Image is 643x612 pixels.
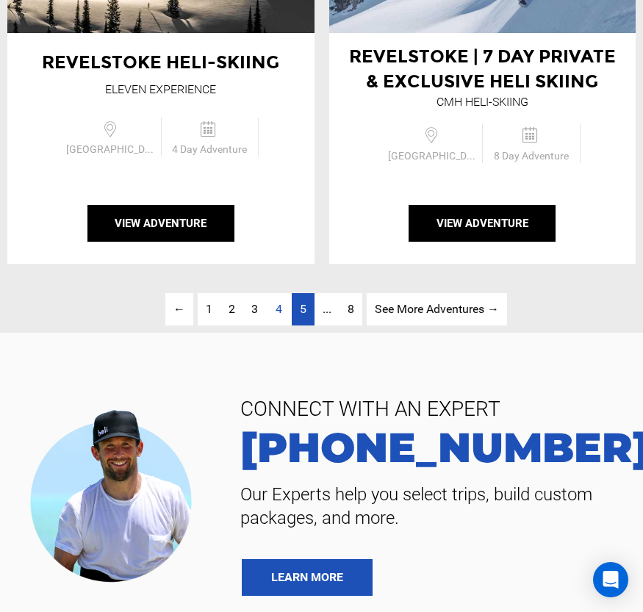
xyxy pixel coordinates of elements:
span: 8 [348,302,354,316]
div: CMH Heli-Skiing [437,94,528,111]
span: 5 [300,302,306,316]
a: ← page [165,293,193,326]
span: Revelstoke Heli-Skiing [42,51,279,73]
div: Eleven Experience [105,82,216,98]
button: View Adventure [87,205,234,242]
span: CONNECT WITH AN EXPERT [229,392,621,427]
span: [GEOGRAPHIC_DATA] [62,142,160,156]
img: contact our team [22,401,207,587]
span: 4 Day Adventure [162,142,258,156]
span: 1 [206,302,212,316]
a: See More Adventures → page [367,293,507,326]
span: 3 [251,302,258,316]
span: ... [323,302,331,316]
div: Open Intercom Messenger [593,562,628,597]
a: [PHONE_NUMBER] [229,427,621,468]
span: Our Experts help you select trips, build custom packages, and more. [229,483,621,530]
button: View Adventure [409,205,556,242]
span: 8 Day Adventure [483,148,579,163]
ul: Pagination [136,293,507,326]
span: [GEOGRAPHIC_DATA] [384,148,482,163]
a: LEARN MORE [242,559,373,596]
span: 2 [229,302,235,316]
span: 4 [267,293,290,326]
span: Revelstoke | 7 Day Private & Exclusive Heli Skiing [349,46,616,92]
